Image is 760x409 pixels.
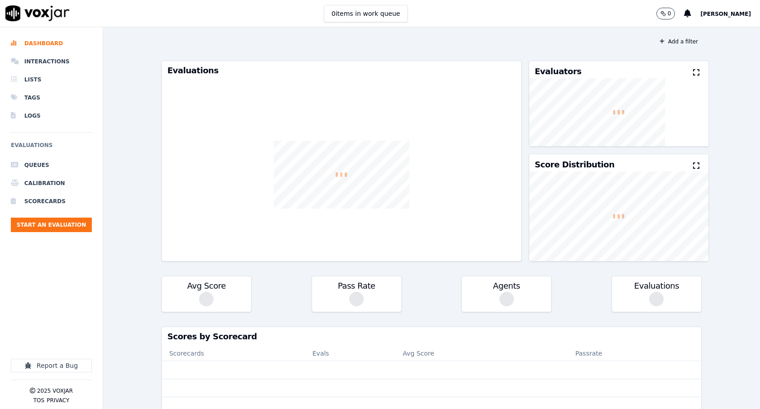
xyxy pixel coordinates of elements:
[47,397,69,404] button: Privacy
[656,8,684,19] button: 0
[11,218,92,232] button: Start an Evaluation
[11,174,92,192] a: Calibration
[11,71,92,89] a: Lists
[167,282,246,290] h3: Avg Score
[11,156,92,174] a: Queues
[656,36,702,47] button: Add a filter
[529,346,649,361] th: Passrate
[535,161,614,169] h3: Score Distribution
[700,11,751,17] span: [PERSON_NAME]
[11,34,92,52] a: Dashboard
[167,333,696,341] h3: Scores by Scorecard
[11,52,92,71] a: Interactions
[5,5,70,21] img: voxjar logo
[324,5,408,22] button: 0items in work queue
[395,346,529,361] th: Avg Score
[37,387,73,395] p: 2025 Voxjar
[162,346,305,361] th: Scorecards
[11,140,92,156] h6: Evaluations
[656,8,675,19] button: 0
[535,67,581,76] h3: Evaluators
[11,89,92,107] a: Tags
[318,282,396,290] h3: Pass Rate
[467,282,546,290] h3: Agents
[617,282,696,290] h3: Evaluations
[305,346,396,361] th: Evals
[11,359,92,372] button: Report a Bug
[33,397,44,404] button: TOS
[11,107,92,125] a: Logs
[167,67,516,75] h3: Evaluations
[11,192,92,210] a: Scorecards
[668,10,671,17] p: 0
[700,8,760,19] button: [PERSON_NAME]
